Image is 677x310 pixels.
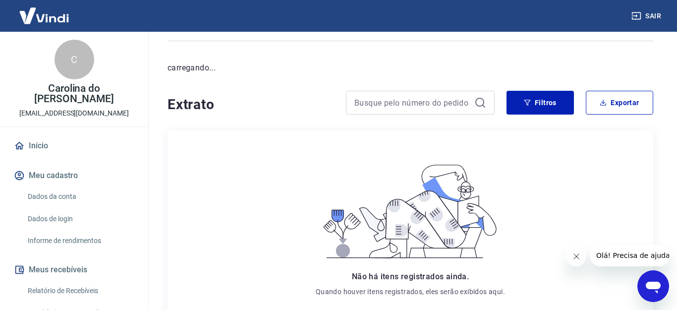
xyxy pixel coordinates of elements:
button: Filtros [507,91,574,115]
a: Informe de rendimentos [24,231,136,251]
a: Relatório de Recebíveis [24,281,136,301]
p: Carolina do [PERSON_NAME] [8,83,140,104]
input: Busque pelo número do pedido [354,95,470,110]
span: Não há itens registrados ainda. [352,272,469,281]
a: Dados da conta [24,186,136,207]
span: Olá! Precisa de ajuda? [6,7,83,15]
button: Meus recebíveis [12,259,136,281]
button: Exportar [586,91,653,115]
iframe: Botão para abrir a janela de mensagens [637,270,669,302]
button: Sair [629,7,665,25]
iframe: Mensagem da empresa [590,245,669,266]
p: [EMAIL_ADDRESS][DOMAIN_NAME] [19,108,129,119]
a: Início [12,135,136,157]
img: Vindi [12,0,76,31]
a: Dados de login [24,209,136,229]
div: C [55,40,94,79]
p: Quando houver itens registrados, eles serão exibidos aqui. [316,287,505,297]
h4: Extrato [168,95,334,115]
button: Meu cadastro [12,165,136,186]
p: carregando... [168,62,653,74]
iframe: Fechar mensagem [566,247,586,266]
